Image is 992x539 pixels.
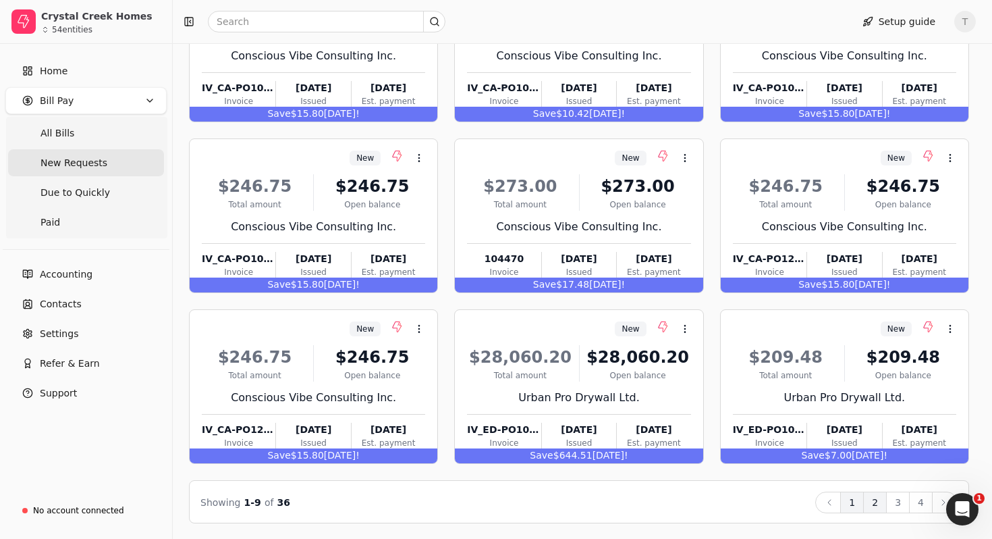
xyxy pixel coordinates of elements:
span: [DATE]! [589,108,625,119]
div: Invoice [733,95,806,107]
span: Contacts [40,297,82,311]
div: No account connected [33,505,124,517]
button: Bill Pay [5,87,167,114]
div: Invoice [733,437,806,449]
a: Paid [8,209,164,236]
div: IV_CA-PO120829_20250822132113880 [202,423,275,437]
span: Save [533,279,556,290]
div: $246.75 [202,174,308,199]
a: Settings [5,320,167,347]
button: T [954,11,976,32]
span: 36 [277,497,290,508]
div: Open balance [585,199,691,211]
div: [DATE] [617,252,690,266]
div: Conscious Vibe Consulting Inc. [733,48,956,64]
span: [DATE]! [852,450,887,461]
div: Est. payment [883,95,956,107]
div: Est. payment [883,437,956,449]
div: $644.51 [455,448,702,463]
span: New [356,152,374,164]
span: Save [798,108,821,119]
div: 54 entities [52,26,92,34]
span: All Bills [40,126,74,140]
div: Issued [276,437,350,449]
span: [DATE]! [589,279,625,290]
span: Settings [40,327,78,341]
span: Save [267,450,290,461]
div: 104470 [467,252,541,266]
a: Accounting [5,261,167,288]
div: $15.80 [190,278,437,292]
a: Contacts [5,290,167,317]
div: Est. payment [617,437,690,449]
div: [DATE] [617,81,690,95]
div: [DATE] [542,81,616,95]
div: $246.75 [319,345,425,369]
div: IV_CA-PO108503_20250821214755550 [733,81,806,95]
div: IV_CA-PO106360_20250820023403488 [202,81,275,95]
div: $17.48 [455,278,702,292]
span: Paid [40,215,60,230]
div: Invoice [467,266,541,278]
div: Issued [542,437,616,449]
div: Conscious Vibe Consulting Inc. [202,390,425,406]
span: Due to Quickly [40,186,110,200]
div: $273.00 [467,174,573,199]
button: Setup guide [852,11,946,32]
span: Showing [200,497,240,508]
button: 2 [863,492,887,513]
span: Home [40,64,67,78]
div: Crystal Creek Homes [41,9,161,23]
div: $209.48 [733,345,839,369]
div: $15.80 [190,107,437,122]
span: Support [40,386,77,401]
div: $246.75 [202,345,308,369]
a: New Requests [8,149,164,176]
div: Total amount [202,199,308,211]
div: Issued [542,266,616,278]
div: $246.75 [733,174,839,199]
button: 4 [909,492,933,513]
div: Est. payment [617,95,690,107]
span: New [622,323,639,335]
div: Conscious Vibe Consulting Inc. [202,48,425,64]
div: [DATE] [276,423,350,437]
div: $10.42 [455,107,702,122]
div: Invoice [467,437,541,449]
div: Issued [807,95,881,107]
span: Save [530,450,553,461]
div: [DATE] [807,252,881,266]
div: $28,060.20 [467,345,573,369]
div: Total amount [733,199,839,211]
div: Invoice [467,95,541,107]
div: Total amount [733,369,839,382]
span: Bill Pay [40,94,74,108]
div: IV_CA-PO120258_20250822130608128 [733,252,806,266]
button: Support [5,380,167,407]
span: [DATE]! [324,279,360,290]
span: Save [267,108,290,119]
span: 1 [974,493,985,504]
span: [DATE]! [855,108,891,119]
div: [DATE] [276,81,350,95]
div: Issued [542,95,616,107]
span: New [622,152,639,164]
div: Total amount [202,369,308,382]
div: Open balance [319,199,425,211]
div: [DATE] [883,252,956,266]
span: New [887,323,905,335]
div: Est. payment [617,266,690,278]
div: $15.80 [721,278,968,292]
span: New Requests [40,156,107,170]
div: [DATE] [352,423,425,437]
span: Refer & Earn [40,357,100,371]
span: Accounting [40,267,92,282]
span: Save [798,279,821,290]
div: Est. payment [352,437,425,449]
input: Search [208,11,445,32]
span: New [887,152,905,164]
button: Refer & Earn [5,350,167,377]
div: IV_CA-PO109079_20250820014550178 [467,81,541,95]
span: New [356,323,374,335]
div: Est. payment [883,266,956,278]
